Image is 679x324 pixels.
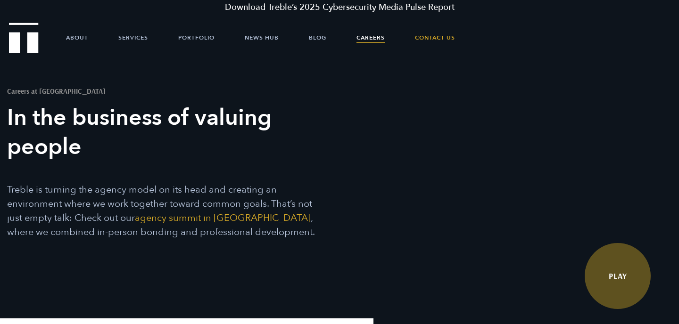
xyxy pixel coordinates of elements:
a: News Hub [245,24,279,52]
img: Treble logo [9,23,39,53]
a: agency summit in [GEOGRAPHIC_DATA] [135,211,311,224]
a: Contact Us [415,24,455,52]
h3: In the business of valuing people [7,103,323,162]
a: Treble Homepage [9,24,38,52]
a: Portfolio [178,24,215,52]
a: About [66,24,88,52]
h1: Careers at [GEOGRAPHIC_DATA] [7,88,323,95]
a: Blog [309,24,326,52]
a: Careers [356,24,385,52]
a: Watch Video [585,243,651,309]
a: Services [118,24,148,52]
p: Treble is turning the agency model on its head and creating an environment where we work together... [7,183,323,239]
